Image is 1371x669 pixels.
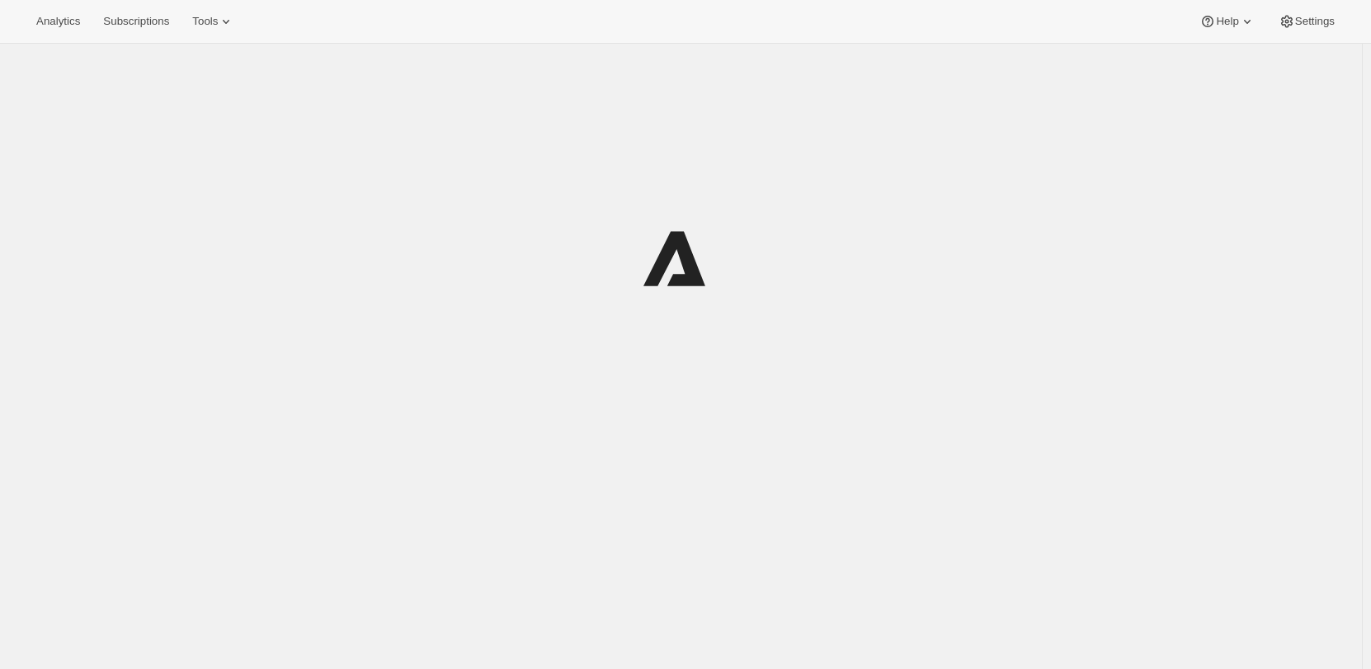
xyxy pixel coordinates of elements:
[1269,10,1345,33] button: Settings
[182,10,244,33] button: Tools
[1295,15,1335,28] span: Settings
[103,15,169,28] span: Subscriptions
[1216,15,1238,28] span: Help
[36,15,80,28] span: Analytics
[192,15,218,28] span: Tools
[93,10,179,33] button: Subscriptions
[1190,10,1265,33] button: Help
[26,10,90,33] button: Analytics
